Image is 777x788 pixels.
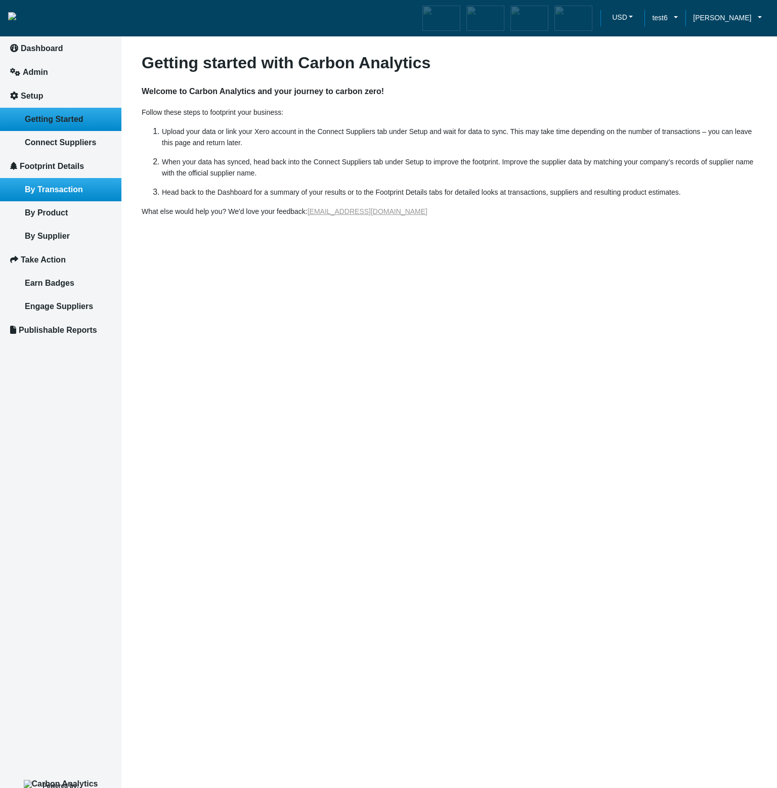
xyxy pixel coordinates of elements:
input: Enter your email address [13,123,185,146]
em: Submit [148,312,184,325]
img: carbon-aware-enabled.png [422,6,460,31]
div: Carbon Efficient [464,4,506,33]
span: By Transaction [25,185,83,194]
input: Enter your last name [13,94,185,116]
textarea: Type your message and click 'Submit' [13,153,185,303]
div: Minimize live chat window [166,5,190,29]
span: By Supplier [25,232,70,240]
a: test6 [644,12,685,23]
div: Leave a message [68,57,185,70]
div: Navigation go back [11,56,26,71]
span: Setup [21,92,43,100]
p: Follow these steps to footprint your business: [142,107,757,118]
span: Take Action [21,255,66,264]
span: [PERSON_NAME] [693,12,751,23]
img: Carbon Analytics [24,780,98,788]
a: USDUSD [600,10,644,27]
span: By Product [25,208,68,217]
div: Carbon Aware [420,4,462,33]
span: Publishable Reports [19,326,97,334]
p: Head back to the Dashboard for a summary of your results or to the Footprint Details tabs for det... [162,187,757,198]
h4: Welcome to Carbon Analytics and your journey to carbon zero! [142,76,757,107]
span: Engage Suppliers [25,302,93,311]
a: [PERSON_NAME] [685,12,769,23]
h3: Getting started with Carbon Analytics [142,53,757,72]
div: Carbon Offsetter [508,4,550,33]
img: insight-logo-2.png [8,12,16,20]
span: test6 [652,12,667,23]
p: What else would help you? We'd love your feedback: [142,206,757,217]
img: carbon-advocate-enabled.png [554,6,592,31]
span: Admin [23,68,48,76]
div: Carbon Advocate [552,4,594,33]
span: Connect Suppliers [25,138,96,147]
button: USD [608,10,637,25]
span: Getting Started [25,115,83,123]
span: Earn Badges [25,279,74,287]
p: Upload your data or link your Xero account in the Connect Suppliers tab under Setup and wait for ... [162,126,757,148]
p: When your data has synced, head back into the Connect Suppliers tab under Setup to improve the fo... [162,156,757,179]
img: carbon-efficient-enabled.png [466,6,504,31]
img: carbon-offsetter-enabled.png [510,6,548,31]
span: Dashboard [21,44,63,53]
span: Footprint Details [20,162,84,170]
a: [EMAIL_ADDRESS][DOMAIN_NAME] [308,207,427,215]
